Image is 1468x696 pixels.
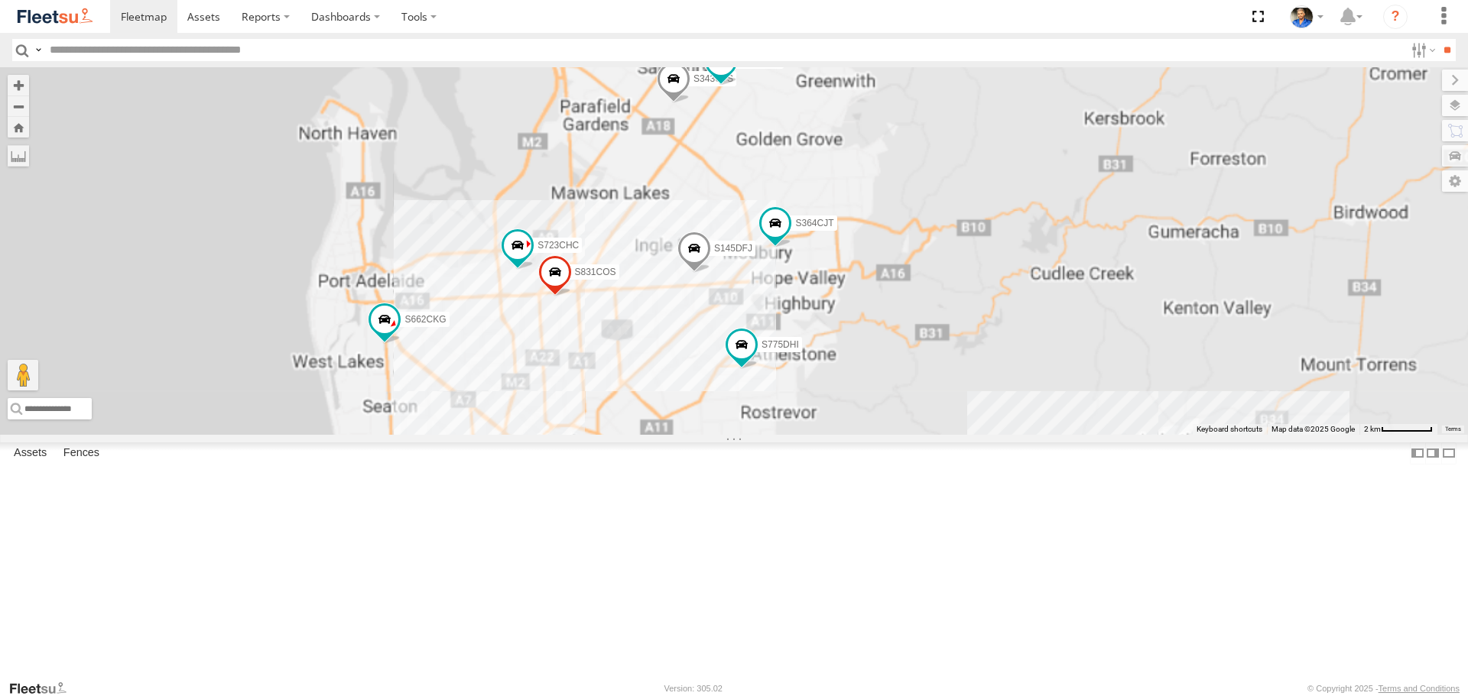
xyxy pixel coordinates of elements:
a: Visit our Website [8,681,79,696]
button: Drag Pegman onto the map to open Street View [8,360,38,390]
span: Map data ©2025 Google [1272,425,1355,433]
label: Search Query [32,39,44,61]
a: Terms [1445,426,1461,432]
label: Hide Summary Table [1441,442,1457,465]
label: Dock Summary Table to the Right [1425,442,1440,465]
button: Zoom in [8,75,29,95]
label: Fences [56,443,107,465]
a: Terms and Conditions [1379,684,1460,693]
label: Dock Summary Table to the Left [1410,442,1425,465]
span: S662CKG [404,314,446,325]
span: 2 km [1364,425,1381,433]
label: Map Settings [1442,170,1468,192]
button: Zoom out [8,95,29,117]
span: S831COS [575,267,616,278]
span: S364CJT [795,218,833,228]
button: Zoom Home [8,117,29,138]
span: S723CHC [538,241,579,251]
span: S343CTS [693,73,733,84]
span: S775DHI [762,339,799,350]
label: Measure [8,145,29,167]
label: Assets [6,443,54,465]
img: fleetsu-logo-horizontal.svg [15,6,95,27]
span: S145DFJ [714,244,752,254]
div: © Copyright 2025 - [1307,684,1460,693]
label: Search Filter Options [1405,39,1438,61]
button: Keyboard shortcuts [1197,424,1262,435]
div: Matt Draper [1284,5,1329,28]
i: ? [1383,5,1408,29]
button: Map scale: 2 km per 64 pixels [1359,424,1437,435]
div: Version: 305.02 [664,684,723,693]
